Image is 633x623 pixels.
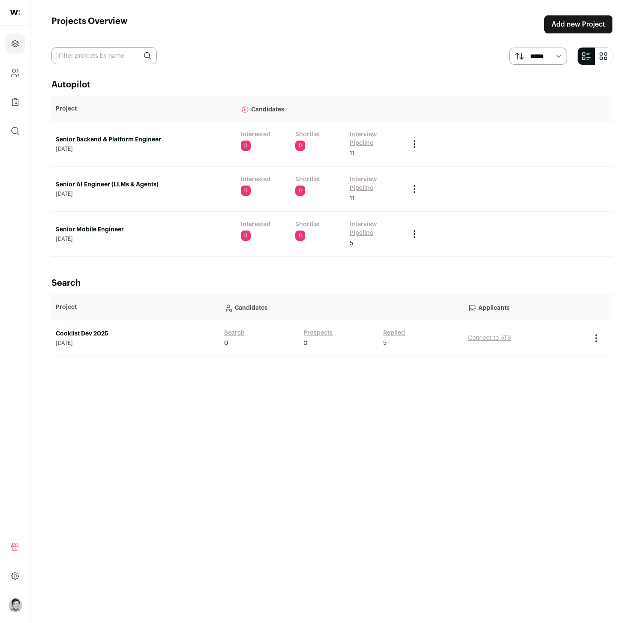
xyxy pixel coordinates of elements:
h2: Search [51,277,612,289]
h2: Autopilot [51,79,612,91]
a: Senior AI Engineer (LLMs & Agents) [56,180,232,189]
a: Replied [383,329,405,337]
h1: Projects Overview [51,15,128,33]
span: 0 [295,231,305,241]
a: Add new Project [544,15,612,33]
p: Candidates [241,100,401,117]
a: Senior Backend & Platform Engineer [56,135,232,144]
span: [DATE] [56,191,232,198]
p: Candidates [224,299,459,316]
a: Company and ATS Settings [5,63,25,83]
span: 11 [350,194,355,203]
span: [DATE] [56,340,216,347]
span: 0 [295,186,305,196]
a: Shortlist [295,130,320,139]
a: Interested [241,220,270,229]
span: 5 [350,239,353,248]
a: Cooklist Dev 2025 [56,329,216,338]
p: Applicants [468,299,582,316]
a: Shortlist [295,220,320,229]
span: 5 [383,339,387,347]
span: 0 [303,339,308,347]
input: Filter projects by name [51,47,157,64]
span: 11 [350,149,355,158]
button: Project Actions [591,333,601,343]
span: 0 [241,231,251,241]
button: Open dropdown [9,598,22,612]
p: Project [56,105,232,113]
span: 0 [241,186,251,196]
a: Connect to ATS [468,335,511,341]
a: Interested [241,175,270,184]
button: Project Actions [409,184,420,194]
a: Senior Mobile Engineer [56,225,232,234]
a: Search [224,329,245,337]
a: Company Lists [5,92,25,112]
button: Project Actions [409,139,420,149]
img: 606302-medium_jpg [9,598,22,612]
a: Interested [241,130,270,139]
span: 0 [224,339,228,347]
a: Prospects [303,329,333,337]
span: [DATE] [56,236,232,243]
a: Projects [5,33,25,54]
a: Interview Pipeline [350,220,401,237]
a: Interview Pipeline [350,130,401,147]
a: Interview Pipeline [350,175,401,192]
button: Project Actions [409,229,420,239]
span: 0 [241,141,251,151]
img: wellfound-shorthand-0d5821cbd27db2630d0214b213865d53afaa358527fdda9d0ea32b1df1b89c2c.svg [10,10,20,15]
span: 0 [295,141,305,151]
p: Project [56,303,216,311]
span: [DATE] [56,146,232,153]
a: Shortlist [295,175,320,184]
